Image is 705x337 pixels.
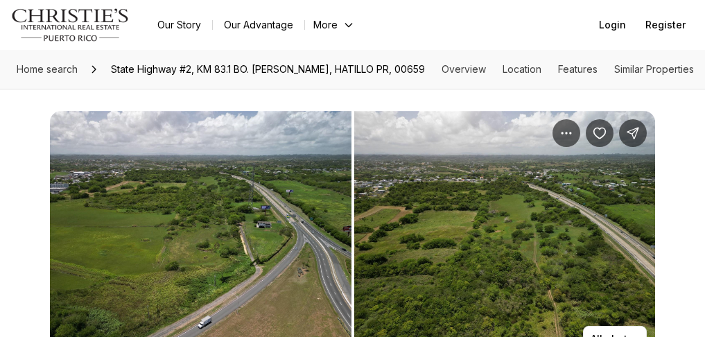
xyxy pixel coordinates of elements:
span: Register [645,19,686,31]
button: Login [591,11,634,39]
a: Home search [11,58,83,80]
img: logo [11,8,130,42]
button: Property options [552,119,580,147]
span: State Highway #2, KM 83.1 BO. [PERSON_NAME], HATILLO PR, 00659 [105,58,430,80]
a: Skip to: Similar Properties [614,63,694,75]
span: Home search [17,63,78,75]
button: Share Property: State Highway #2, KM 83.1 BO. CARRIZALES [619,119,647,147]
nav: Page section menu [442,64,694,75]
a: Our Advantage [213,15,304,35]
button: Save Property: State Highway #2, KM 83.1 BO. CARRIZALES [586,119,613,147]
button: More [305,15,363,35]
button: Register [637,11,694,39]
a: Skip to: Location [503,63,541,75]
a: Skip to: Features [558,63,598,75]
a: Skip to: Overview [442,63,486,75]
span: Login [599,19,626,31]
a: Our Story [146,15,212,35]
